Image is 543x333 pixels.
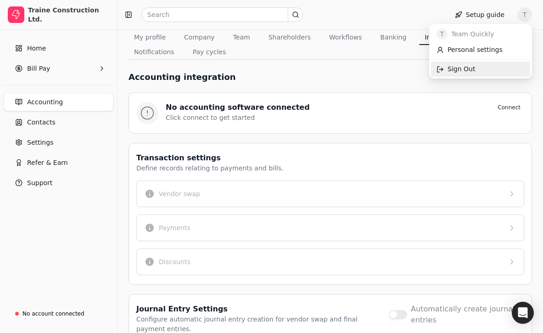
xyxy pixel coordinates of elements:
button: Team [228,30,256,45]
button: Bill Pay [4,59,113,78]
button: Refer & Earn [4,153,113,172]
a: Settings [4,133,113,152]
h1: Accounting integration [129,71,236,83]
button: Integrations [419,30,469,45]
button: Company [179,30,220,45]
button: Banking [375,30,412,45]
button: Workflows [324,30,368,45]
span: Support [27,178,52,188]
div: Vendor swap [159,189,200,199]
div: Define records relating to payments and bills. [136,164,283,173]
div: Traine Construction Ltd. [28,6,109,24]
button: T [517,7,532,22]
a: No account connected [4,305,113,322]
span: Team Quickly [451,29,494,39]
button: Shareholders [263,30,316,45]
span: Accounting [27,97,63,107]
input: Search [141,7,303,22]
a: Contacts [4,113,113,131]
nav: Tabs [129,30,532,60]
span: Home [27,44,46,53]
div: Discounts [159,257,190,267]
span: Settings [27,138,53,147]
div: Click connect to get started [166,113,524,123]
div: T [429,24,532,79]
button: Discounts [136,248,524,275]
span: Refer & Earn [27,158,68,168]
button: Automatically create journal entries [389,310,407,319]
span: Personal settings [448,45,503,55]
button: Payments [136,214,524,241]
button: Notifications [129,45,180,59]
a: Accounting [4,93,113,111]
div: No account connected [22,310,84,318]
span: Sign Out [448,64,475,74]
span: Contacts [27,118,56,127]
div: Payments [159,223,190,233]
button: My profile [129,30,171,45]
div: Open Intercom Messenger [512,302,534,324]
div: Transaction settings [136,152,283,164]
div: No accounting software connected [166,102,310,113]
button: Setup guide [448,7,512,22]
div: Journal Entry Settings [136,304,381,315]
button: Vendor swap [136,181,524,207]
button: Support [4,174,113,192]
button: Connect [494,102,524,113]
button: Pay cycles [187,45,232,59]
span: Bill Pay [27,64,50,73]
a: Home [4,39,113,57]
span: T [437,28,448,40]
label: Automatically create journal entries [411,304,524,326]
